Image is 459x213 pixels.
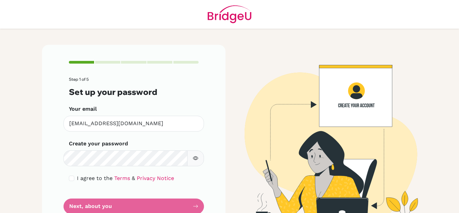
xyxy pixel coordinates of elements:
[69,140,128,148] label: Create your password
[69,87,199,97] h3: Set up your password
[69,77,89,82] span: Step 1 of 5
[137,175,174,181] a: Privacy Notice
[77,175,113,181] span: I agree to the
[114,175,130,181] a: Terms
[132,175,135,181] span: &
[64,116,204,132] input: Insert your email*
[69,105,97,113] label: Your email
